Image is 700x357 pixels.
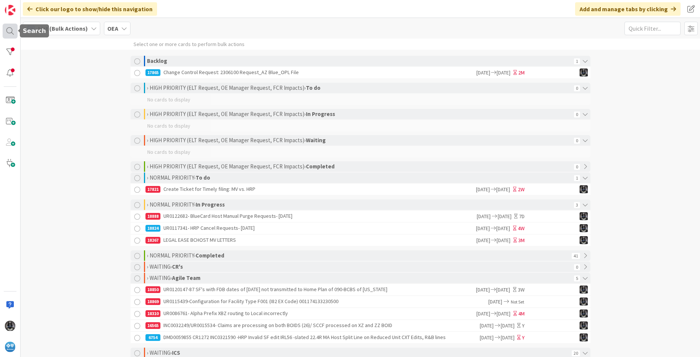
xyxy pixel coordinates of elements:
div: › NORMAL PRIORITY › [147,199,572,210]
b: Backlog [147,57,167,64]
a: 17865Change Control Request: 2306100 Request_AZ Blue_OPL File[DATE][DATE]2MKG [131,67,590,78]
span: 0 [574,164,580,170]
div: 16565 [145,322,160,329]
div: Create Ticket for Timely filing: MV vs. HRP [145,184,475,195]
div: Click our logo to show/hide this navigation [23,2,157,16]
div: › WAITING › [147,273,572,283]
div: 18310 [145,310,160,317]
a: 6754DMD0059855 CR1272 INC0321590 -HRP Invalid SF edit IRL56 -slated 22.4R MA Host Split Line on R... [131,332,590,343]
span: [DATE] [498,213,513,220]
div: 3W [518,286,525,294]
span: [DATE] [496,286,511,294]
span: [DATE] [479,334,494,342]
div: Change Control Request: 2306100 Request_AZ Blue_OPL File [145,67,475,78]
img: KG [580,212,588,220]
div: LEGAL EASE BCHOST MV LETTERS [145,235,475,246]
b: Completed [306,163,335,170]
b: CR's [172,263,183,270]
span: [DATE] [475,237,490,244]
span: [DATE] [476,213,491,220]
span: [DATE] [475,186,490,193]
input: Quick Filter... [624,22,681,35]
span: [DATE] [475,69,490,77]
div: 18850 [145,286,160,293]
span: List (Bulk Actions) [38,24,88,33]
img: KG [580,236,588,244]
a: 18310UR0086761- Alpha Prefix XBZ routing to Local incorrectly[DATE][DATE]4MKG [131,308,590,319]
b: In Progress [196,201,225,208]
div: UR0120147-87 SF's with FDB dates of [DATE] not transmitted to Home Plan of 090-BCBS of [US_STATE] [145,284,475,295]
img: KG [580,321,588,330]
span: [DATE] [496,225,511,232]
span: [DATE] [497,310,512,318]
span: 1 [574,58,580,64]
div: 17821 [145,186,160,193]
a: 18888UR0122682- BlueCard Host Manual Purge Requests- [DATE][DATE][DATE]7DKG [131,211,590,222]
div: 18824 [145,225,160,232]
div: 18888 [145,213,160,220]
span: [DATE] [497,69,512,77]
div: UR0117341- HRP Cancel Requests- [DATE] [145,223,475,234]
div: 17865 [145,69,160,76]
div: Y [522,322,525,330]
div: › NORMAL PRIORITY › [147,173,572,183]
span: [DATE] [475,286,490,294]
div: › HIGH PRIORITY (ELT Request, OE Manager Request, FCR Impacts) › [147,135,572,146]
div: DMD0059855 CR1272 INC0321590 -HRP Invalid SF edit IRL56 -slated 22.4R MA Host Split Line on Reduc... [145,332,479,343]
span: 1 [574,175,580,181]
img: KG [580,297,588,306]
img: KG [580,286,588,294]
span: [DATE] [479,322,494,330]
span: Not Set [511,299,524,305]
b: Agile Team [172,274,200,281]
span: 3 [574,202,580,208]
div: 18267 [145,237,160,244]
div: › WAITING › [147,262,572,272]
span: [DATE] [475,225,490,232]
div: › HIGH PRIORITY (ELT Request, OE Manager Request, FCR Impacts) › [147,109,572,119]
span: 0 [574,85,580,91]
span: 0 [574,112,580,118]
span: [DATE] [496,186,511,193]
span: 41 [572,253,580,259]
img: KG [5,321,15,331]
img: KG [580,309,588,318]
h5: Search [23,27,46,34]
div: 4M [518,310,525,318]
span: 5 [574,275,580,281]
span: 20 [572,350,580,356]
div: No cards to display [131,120,590,131]
span: 0 [574,264,580,270]
div: Add and manage tabs by clicking [575,2,681,16]
div: › NORMAL PRIORITY › [147,250,569,261]
b: ICS [172,349,180,356]
img: avatar [5,342,15,352]
span: 0 [574,138,580,144]
div: Select one or more cards to perform bulk actions [133,39,245,50]
div: 3M [518,237,525,244]
b: Completed [196,252,224,259]
div: UR0115439-Configuration for Facility Type F001 (I82 EX Code) 001174133230500 [145,296,488,307]
a: 17821Create Ticket for Timely filing: MV vs. HRP[DATE][DATE]2WKG [131,184,590,195]
b: To do [196,174,210,181]
img: Visit kanbanzone.com [5,5,15,15]
div: No cards to display [131,94,590,105]
div: UR0122682- BlueCard Host Manual Purge Requests- [DATE] [145,211,476,222]
b: To do [306,84,320,91]
b: In Progress [306,110,335,118]
div: 2M [518,69,525,77]
a: 18824UR0117341- HRP Cancel Requests- [DATE][DATE][DATE]4WKG [131,223,590,234]
span: [DATE] [501,334,515,342]
span: [DATE] [475,310,490,318]
b: OEA [107,25,118,32]
a: 16565INC0032249/UR0015534- Claims are processing on both BOIDS (26)/ SCCF processed on XZ and ZZ ... [131,320,590,331]
div: › HIGH PRIORITY (ELT Request, OE Manager Request, FCR Impacts) › [147,83,572,93]
a: 18869UR0115439-Configuration for Facility Type F001 (I82 EX Code) 001174133230500[DATE]Not SetKG [131,296,590,307]
img: KG [580,333,588,342]
span: [DATE] [497,237,512,244]
div: 18869 [145,298,160,305]
div: 7D [519,213,525,220]
div: 6754 [145,334,160,341]
a: 18850UR0120147-87 SF's with FDB dates of [DATE] not transmitted to Home Plan of 090-BCBS of [US_S... [131,284,590,295]
div: INC0032249/UR0015534- Claims are processing on both BOIDS (26)/ SCCF processed on XZ and ZZ BOID [145,320,479,331]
